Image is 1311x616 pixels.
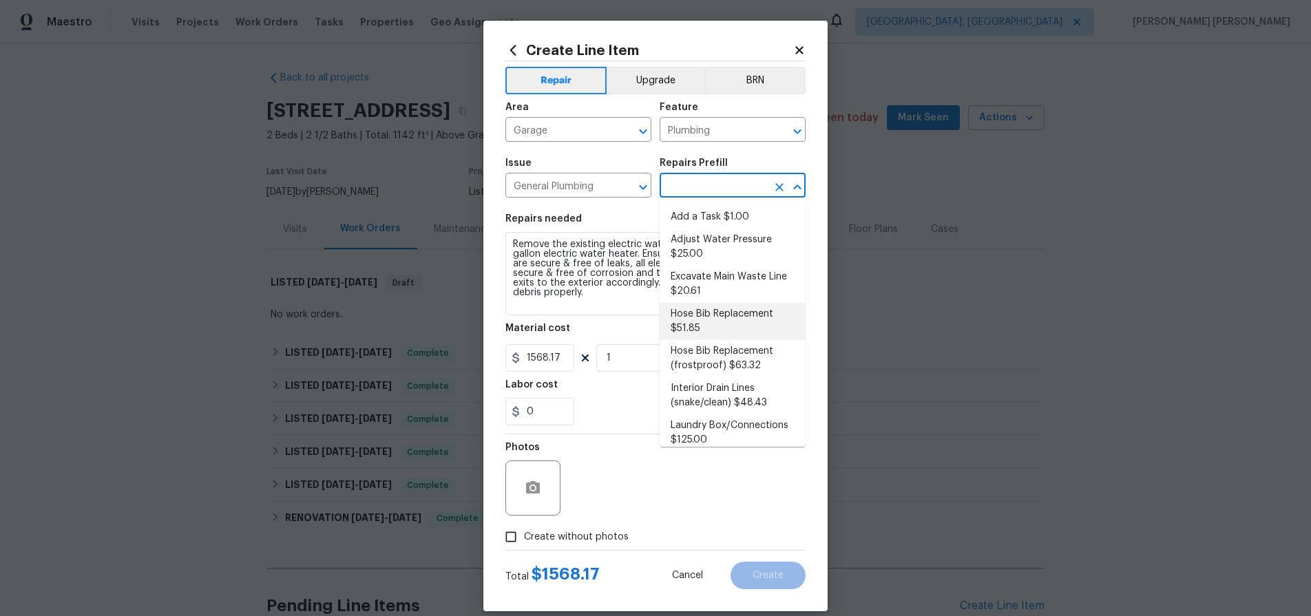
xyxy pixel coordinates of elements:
[672,571,703,581] span: Cancel
[660,266,806,303] li: Excavate Main Waste Line $20.61
[660,414,806,452] li: Laundry Box/Connections $125.00
[660,303,806,340] li: Hose Bib Replacement $51.85
[660,340,806,377] li: Hose Bib Replacement (frostproof) $63.32
[505,380,558,390] h5: Labor cost
[753,571,784,581] span: Create
[607,67,705,94] button: Upgrade
[660,229,806,266] li: Adjust Water Pressure $25.00
[505,103,529,112] h5: Area
[650,562,725,589] button: Cancel
[633,178,653,197] button: Open
[731,562,806,589] button: Create
[505,567,600,584] div: Total
[633,122,653,141] button: Open
[704,67,806,94] button: BRN
[660,206,806,229] li: Add a Task $1.00
[660,377,806,414] li: Interior Drain Lines (snake/clean) $48.43
[505,323,570,333] h5: Material cost
[788,178,807,197] button: Close
[524,530,629,544] span: Create without photos
[660,158,728,168] h5: Repairs Prefill
[532,566,600,582] span: $ 1568.17
[660,103,698,112] h5: Feature
[505,43,793,58] h2: Create Line Item
[505,232,806,315] textarea: Remove the existing electric water heater and install a new 40 gallon electric water heater. Ensu...
[505,67,607,94] button: Repair
[505,214,582,224] h5: Repairs needed
[788,122,807,141] button: Open
[770,178,789,197] button: Clear
[505,443,540,452] h5: Photos
[505,158,532,168] h5: Issue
